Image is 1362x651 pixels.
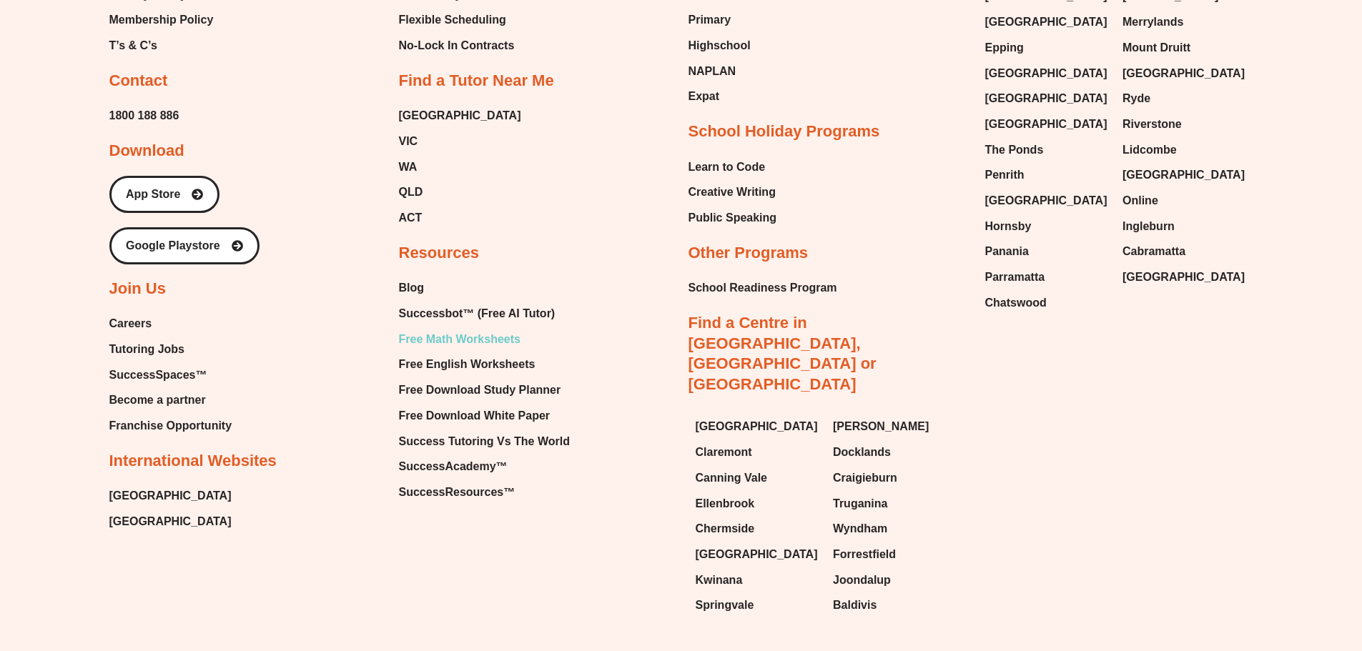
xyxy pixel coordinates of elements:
span: ACT [399,207,423,229]
span: [GEOGRAPHIC_DATA] [696,544,818,565]
a: Cabramatta [1122,241,1246,262]
a: Mount Druitt [1122,37,1246,59]
span: Truganina [833,493,887,515]
a: Google Playstore [109,227,260,264]
a: Free English Worksheets [399,354,570,375]
a: Springvale [696,595,819,616]
a: Free Download White Paper [399,405,570,427]
a: [GEOGRAPHIC_DATA] [985,63,1109,84]
a: Tutoring Jobs [109,339,232,360]
a: Flexible Scheduling [399,9,520,31]
a: Expat [689,86,757,107]
a: Public Speaking [689,207,777,229]
span: School Readiness Program [689,277,837,299]
a: Free Math Worksheets [399,329,570,350]
a: Chermside [696,518,819,540]
span: Penrith [985,164,1025,186]
h2: Contact [109,71,168,91]
a: Baldivis [833,595,957,616]
span: [GEOGRAPHIC_DATA] [1122,63,1245,84]
a: Membership Policy [109,9,214,31]
span: Parramatta [985,267,1045,288]
a: Canning Vale [696,467,819,489]
a: Ryde [1122,88,1246,109]
span: Tutoring Jobs [109,339,184,360]
a: Careers [109,313,232,334]
span: Ryde [1122,88,1150,109]
span: Creative Writing [689,182,776,203]
a: Parramatta [985,267,1109,288]
a: Free Download Study Planner [399,379,570,401]
span: Successbot™ (Free AI Tutor) [399,303,556,324]
span: Expat [689,86,720,107]
span: Riverstone [1122,114,1182,135]
h2: School Holiday Programs [689,121,880,142]
a: [GEOGRAPHIC_DATA] [109,511,232,532]
a: VIC [399,131,521,152]
span: Canning Vale [696,467,767,489]
span: T’s & C’s [109,35,157,56]
a: Chatswood [985,292,1109,314]
a: [GEOGRAPHIC_DATA] [1122,164,1246,186]
a: 1800 188 886 [109,105,179,126]
a: Success Tutoring Vs The World [399,431,570,452]
a: Hornsby [985,216,1109,237]
span: Free Math Worksheets [399,329,520,350]
span: Joondalup [833,570,891,591]
a: Online [1122,190,1246,212]
span: Forrestfield [833,544,896,565]
a: [PERSON_NAME] [833,416,957,437]
a: Learn to Code [689,156,777,178]
span: Flexible Scheduling [399,9,506,31]
span: No-Lock In Contracts [399,35,515,56]
a: Truganina [833,493,957,515]
span: [PERSON_NAME] [833,416,929,437]
span: Wyndham [833,518,887,540]
span: Epping [985,37,1024,59]
a: Wyndham [833,518,957,540]
span: SuccessAcademy™ [399,456,508,477]
span: Claremont [696,442,752,463]
a: Lidcombe [1122,139,1246,161]
a: App Store [109,176,219,213]
h2: International Websites [109,451,277,472]
a: [GEOGRAPHIC_DATA] [985,88,1109,109]
a: ACT [399,207,521,229]
a: Riverstone [1122,114,1246,135]
a: [GEOGRAPHIC_DATA] [985,190,1109,212]
span: Franchise Opportunity [109,415,232,437]
a: [GEOGRAPHIC_DATA] [109,485,232,507]
h2: Download [109,141,184,161]
span: Ingleburn [1122,216,1175,237]
a: SuccessSpaces™ [109,364,232,386]
span: Chermside [696,518,755,540]
a: Joondalup [833,570,957,591]
span: [GEOGRAPHIC_DATA] [985,114,1107,135]
a: [GEOGRAPHIC_DATA] [1122,267,1246,288]
span: Lidcombe [1122,139,1177,161]
span: Online [1122,190,1158,212]
a: T’s & C’s [109,35,214,56]
span: Kwinana [696,570,743,591]
span: Blog [399,277,425,299]
span: VIC [399,131,418,152]
span: SuccessSpaces™ [109,364,207,386]
a: Ellenbrook [696,493,819,515]
a: Find a Centre in [GEOGRAPHIC_DATA], [GEOGRAPHIC_DATA] or [GEOGRAPHIC_DATA] [689,314,877,393]
span: WA [399,156,418,178]
iframe: Chat Widget [1124,490,1362,651]
span: [GEOGRAPHIC_DATA] [985,11,1107,33]
a: Kwinana [696,570,819,591]
span: QLD [399,182,423,203]
span: Springvale [696,595,754,616]
span: Primary [689,9,731,31]
span: Mount Druitt [1122,37,1190,59]
a: [GEOGRAPHIC_DATA] [399,105,521,126]
span: Free English Worksheets [399,354,536,375]
span: [GEOGRAPHIC_DATA] [696,416,818,437]
span: [GEOGRAPHIC_DATA] [985,63,1107,84]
